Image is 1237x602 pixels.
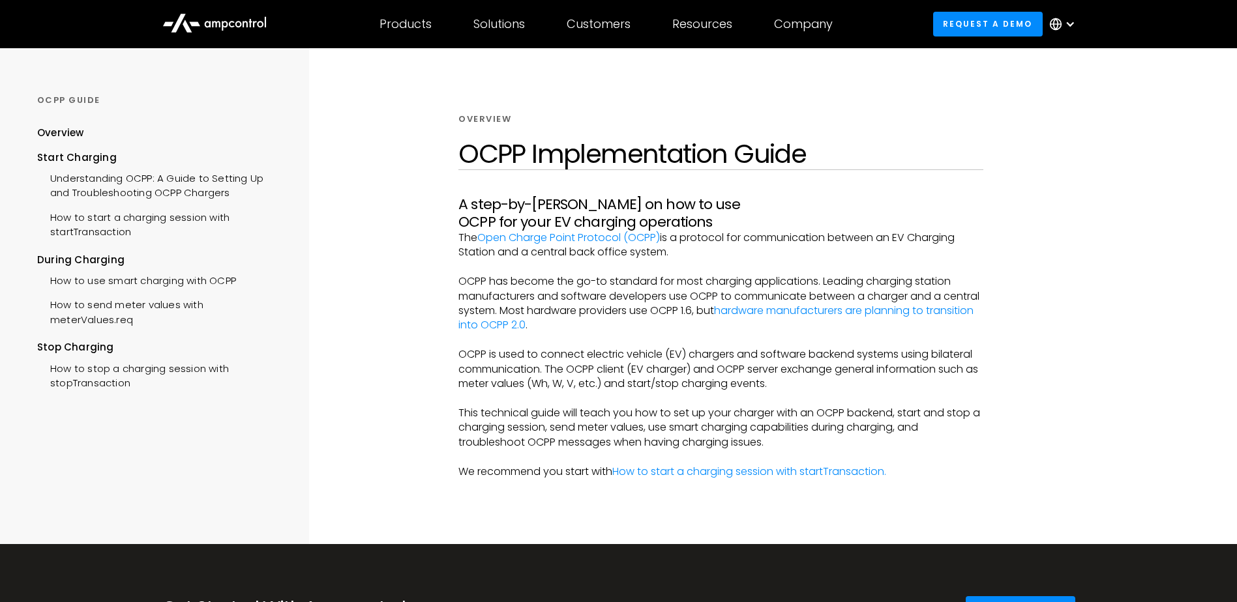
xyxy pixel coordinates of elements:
div: Resources [672,17,732,31]
div: Overview [458,113,511,125]
div: Company [774,17,833,31]
div: OCPP GUIDE [37,94,284,106]
div: Solutions [473,17,525,31]
a: hardware manufacturers are planning to transition into OCPP 2.0 [458,303,974,332]
p: ‍ [458,450,983,464]
a: How to start a charging session with startTransaction. [612,464,886,479]
p: ‍ [458,260,983,274]
a: How to stop a charging session with stopTransaction [37,355,284,394]
p: This technical guide will teach you how to set up your charger with an OCPP backend, start and st... [458,406,983,450]
div: During Charging [37,253,284,267]
a: Open Charge Point Protocol (OCPP) [477,230,660,245]
a: Overview [37,126,84,150]
a: How to start a charging session with startTransaction [37,204,284,243]
h1: OCPP Implementation Guide [458,138,983,169]
p: ‍ [458,333,983,347]
div: Products [380,17,432,31]
a: How to send meter values with meterValues.req [37,292,284,331]
p: ‍ [458,391,983,405]
a: How to use smart charging with OCPP [37,267,236,291]
a: Request a demo [933,12,1043,36]
div: Stop Charging [37,341,284,355]
p: The is a protocol for communication between an EV Charging Station and a central back office system. [458,231,983,260]
h3: A step-by-[PERSON_NAME] on how to use OCPP for your EV charging operations [458,196,983,231]
p: We recommend you start with [458,465,983,479]
div: Customers [567,17,631,31]
p: OCPP is used to connect electric vehicle (EV) chargers and software backend systems using bilater... [458,347,983,391]
div: Start Charging [37,150,284,165]
p: OCPP has become the go-to standard for most charging applications. Leading charging station manuf... [458,274,983,333]
a: Understanding OCPP: A Guide to Setting Up and Troubleshooting OCPP Chargers [37,165,284,204]
div: Overview [37,126,84,141]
